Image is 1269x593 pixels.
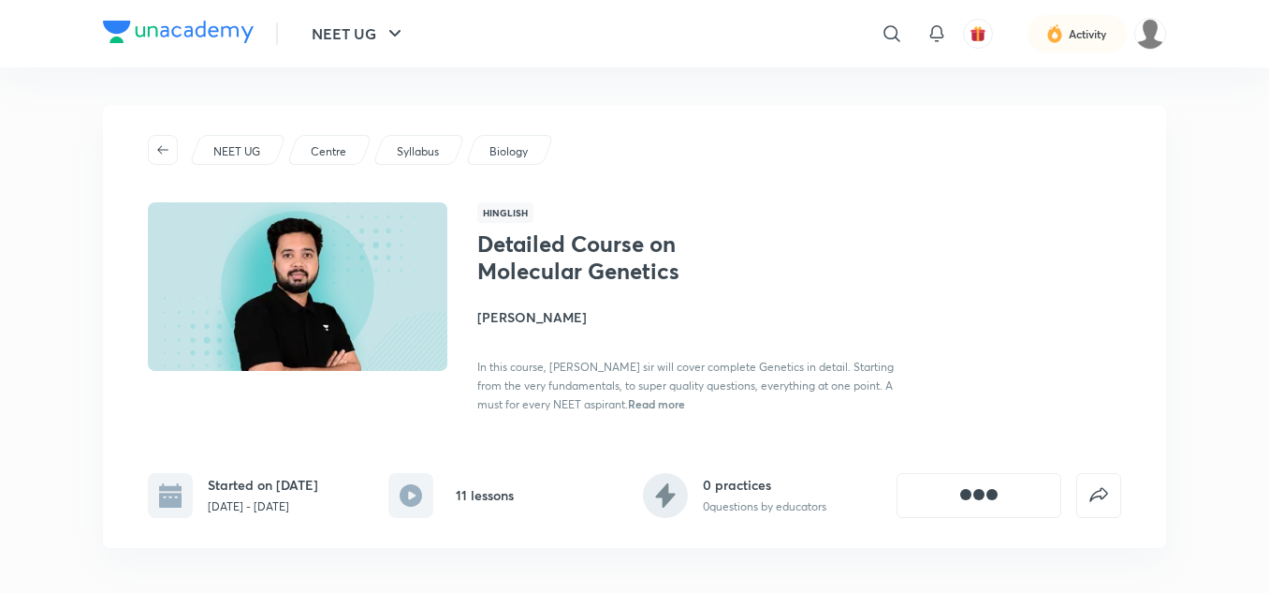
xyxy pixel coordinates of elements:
[211,143,264,160] a: NEET UG
[456,485,514,505] h6: 11 lessons
[394,143,443,160] a: Syllabus
[897,473,1061,518] button: [object Object]
[1046,22,1063,45] img: activity
[628,396,685,411] span: Read more
[1076,473,1121,518] button: false
[397,143,439,160] p: Syllabus
[703,498,826,515] p: 0 questions by educators
[963,19,993,49] button: avatar
[489,143,528,160] p: Biology
[477,307,897,327] h4: [PERSON_NAME]
[208,498,318,515] p: [DATE] - [DATE]
[145,200,450,373] img: Thumbnail
[487,143,532,160] a: Biology
[1134,18,1166,50] img: Arpit Srivastava
[703,475,826,495] h6: 0 practices
[477,230,783,285] h1: Detailed Course on Molecular Genetics
[213,143,260,160] p: NEET UG
[970,25,986,42] img: avatar
[103,21,254,43] img: Company Logo
[311,143,346,160] p: Centre
[477,202,533,223] span: Hinglish
[208,475,318,495] h6: Started on [DATE]
[477,360,894,411] span: In this course, [PERSON_NAME] sir will cover complete Genetics in detail. Starting from the very ...
[103,21,254,48] a: Company Logo
[308,143,350,160] a: Centre
[300,15,417,52] button: NEET UG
